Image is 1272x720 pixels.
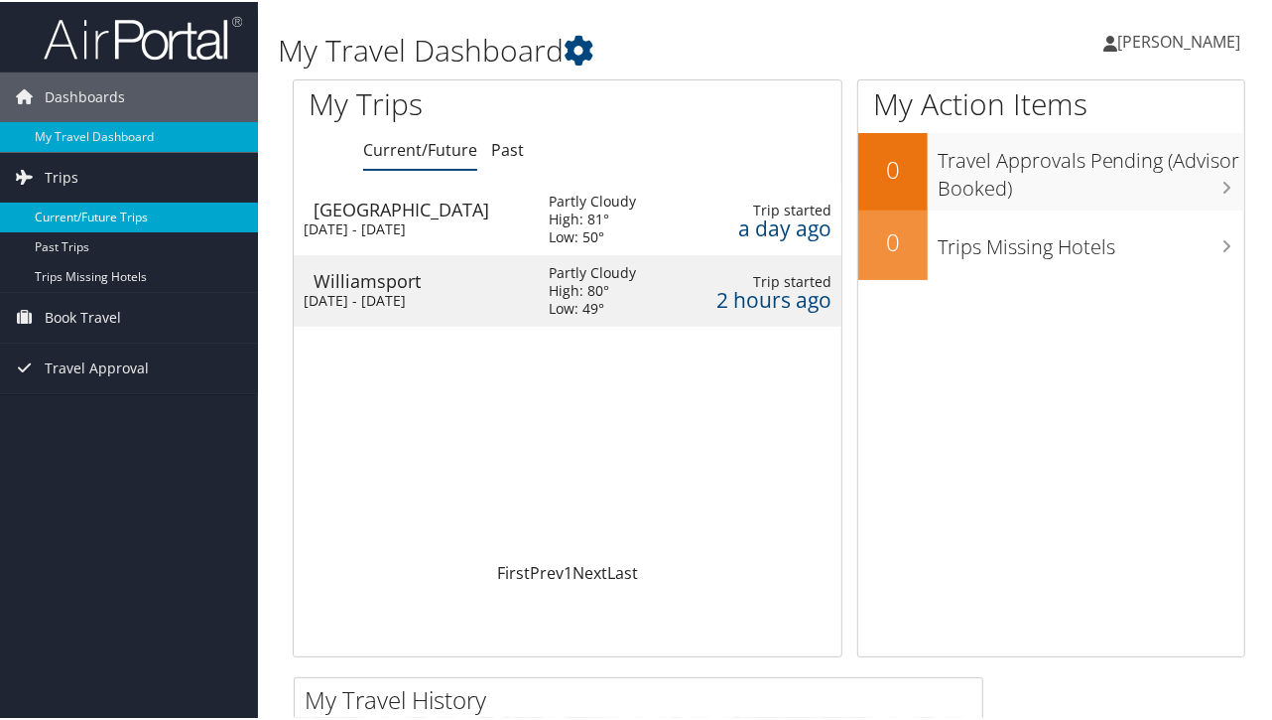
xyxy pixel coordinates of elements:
div: [DATE] - [DATE] [304,290,519,308]
div: 2 hours ago [697,289,831,307]
div: [DATE] - [DATE] [304,218,519,236]
div: Low: 50° [549,226,636,244]
img: airportal-logo.png [44,13,242,60]
div: Low: 49° [549,298,636,316]
a: [PERSON_NAME] [1103,10,1260,70]
span: Book Travel [45,291,121,341]
div: a day ago [697,217,831,235]
h2: 0 [858,151,928,185]
div: Partly Cloudy [549,191,636,209]
div: Trip started [697,200,831,217]
span: [PERSON_NAME] [1117,29,1240,51]
h3: Trips Missing Hotels [938,221,1244,259]
a: First [497,560,530,582]
div: Partly Cloudy [549,262,636,280]
h2: My Travel History [305,681,982,715]
h2: 0 [858,223,928,257]
div: Williamsport [314,270,529,288]
div: High: 80° [549,280,636,298]
a: Current/Future [363,137,477,159]
div: High: 81° [549,209,636,226]
h1: My Trips [309,81,598,123]
div: Trip started [697,271,831,289]
div: [GEOGRAPHIC_DATA] [314,199,529,216]
h1: My Action Items [858,81,1244,123]
a: Next [572,560,607,582]
h3: Travel Approvals Pending (Advisor Booked) [938,135,1244,201]
a: Last [607,560,638,582]
span: Dashboards [45,71,125,120]
span: Trips [45,151,78,201]
h1: My Travel Dashboard [278,28,933,70]
a: 1 [564,560,572,582]
a: 0Travel Approvals Pending (Advisor Booked) [858,131,1244,208]
a: Past [491,137,524,159]
a: 0Trips Missing Hotels [858,209,1244,278]
a: Prev [530,560,564,582]
span: Travel Approval [45,342,149,391]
